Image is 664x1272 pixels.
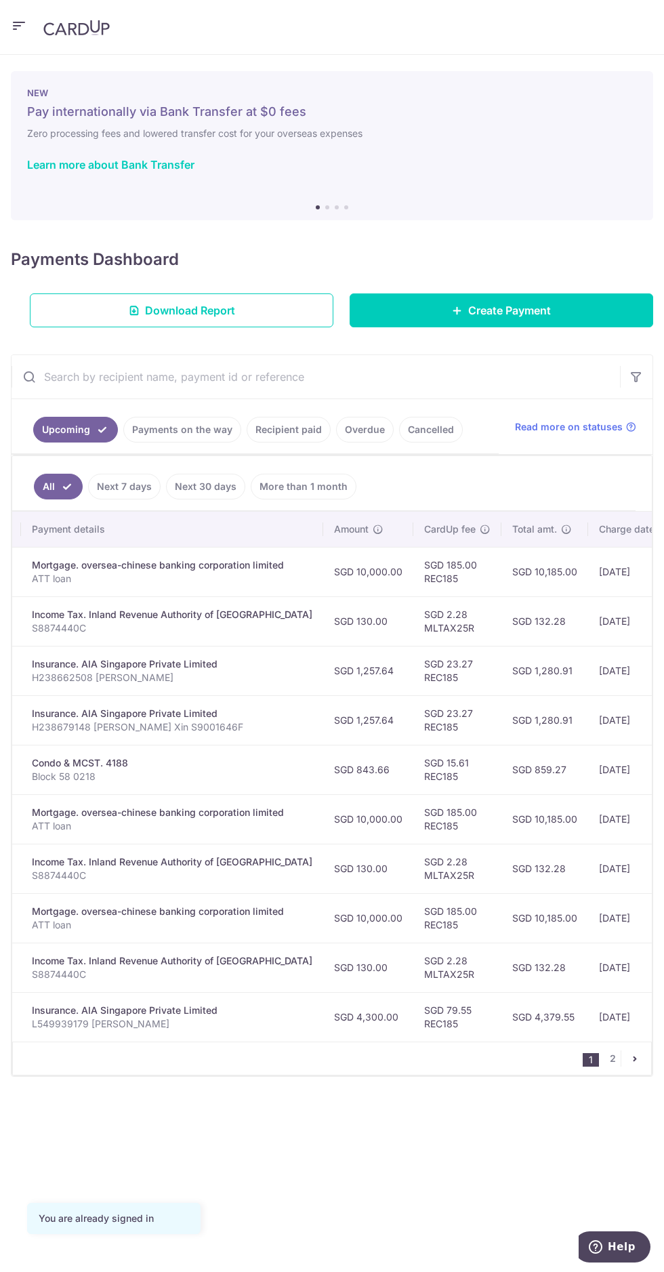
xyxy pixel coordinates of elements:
[11,247,179,272] h4: Payments Dashboard
[501,547,588,596] td: SGD 10,185.00
[501,646,588,695] td: SGD 1,280.91
[413,596,501,646] td: SGD 2.28 MLTAX25R
[501,893,588,943] td: SGD 10,185.00
[323,547,413,596] td: SGD 10,000.00
[32,657,312,671] div: Insurance. AIA Singapore Private Limited
[323,992,413,1042] td: SGD 4,300.00
[27,104,637,120] h5: Pay internationally via Bank Transfer at $0 fees
[32,968,312,981] p: S8874440C
[413,745,501,794] td: SGD 15.61 REC185
[604,1050,621,1067] a: 2
[413,646,501,695] td: SGD 23.27 REC185
[323,596,413,646] td: SGD 130.00
[32,869,312,882] p: S8874440C
[501,596,588,646] td: SGD 132.28
[32,756,312,770] div: Condo & MCST. 4188
[32,905,312,918] div: Mortgage. oversea-chinese banking corporation limited
[512,522,557,536] span: Total amt.
[413,943,501,992] td: SGD 2.28 MLTAX25R
[424,522,476,536] span: CardUp fee
[515,420,636,434] a: Read more on statuses
[32,819,312,833] p: ATT loan
[323,794,413,844] td: SGD 10,000.00
[32,954,312,968] div: Income Tax. Inland Revenue Authority of [GEOGRAPHIC_DATA]
[247,417,331,443] a: Recipient paid
[583,1053,599,1067] li: 1
[399,417,463,443] a: Cancelled
[413,992,501,1042] td: SGD 79.55 REC185
[323,943,413,992] td: SGD 130.00
[583,1042,651,1075] nav: pager
[515,420,623,434] span: Read more on statuses
[32,558,312,572] div: Mortgage. oversea-chinese banking corporation limited
[413,794,501,844] td: SGD 185.00 REC185
[34,474,83,499] a: All
[32,1004,312,1017] div: Insurance. AIA Singapore Private Limited
[145,302,235,319] span: Download Report
[413,893,501,943] td: SGD 185.00 REC185
[336,417,394,443] a: Overdue
[323,844,413,893] td: SGD 130.00
[21,512,323,547] th: Payment details
[501,794,588,844] td: SGD 10,185.00
[27,125,637,142] h6: Zero processing fees and lowered transfer cost for your overseas expenses
[12,355,620,398] input: Search by recipient name, payment id or reference
[30,293,333,327] a: Download Report
[39,1212,189,1225] div: You are already signed in
[32,608,312,621] div: Income Tax. Inland Revenue Authority of [GEOGRAPHIC_DATA]
[43,20,110,36] img: CardUp
[323,646,413,695] td: SGD 1,257.64
[599,522,655,536] span: Charge date
[501,844,588,893] td: SGD 132.28
[88,474,161,499] a: Next 7 days
[32,621,312,635] p: S8874440C
[251,474,356,499] a: More than 1 month
[27,158,194,171] a: Learn more about Bank Transfer
[32,806,312,819] div: Mortgage. oversea-chinese banking corporation limited
[32,671,312,684] p: H238662508 [PERSON_NAME]
[32,720,312,734] p: H238679148 [PERSON_NAME] Xin S9001646F
[501,943,588,992] td: SGD 132.28
[32,770,312,783] p: Block 58 0218
[166,474,245,499] a: Next 30 days
[323,893,413,943] td: SGD 10,000.00
[32,707,312,720] div: Insurance. AIA Singapore Private Limited
[350,293,653,327] a: Create Payment
[501,695,588,745] td: SGD 1,280.91
[501,992,588,1042] td: SGD 4,379.55
[323,745,413,794] td: SGD 843.66
[33,417,118,443] a: Upcoming
[27,87,637,98] p: NEW
[123,417,241,443] a: Payments on the way
[468,302,551,319] span: Create Payment
[501,745,588,794] td: SGD 859.27
[32,572,312,586] p: ATT loan
[32,1017,312,1031] p: L549939179 [PERSON_NAME]
[334,522,369,536] span: Amount
[413,844,501,893] td: SGD 2.28 MLTAX25R
[323,695,413,745] td: SGD 1,257.64
[579,1231,650,1265] iframe: Opens a widget where you can find more information
[32,855,312,869] div: Income Tax. Inland Revenue Authority of [GEOGRAPHIC_DATA]
[32,918,312,932] p: ATT loan
[413,547,501,596] td: SGD 185.00 REC185
[413,695,501,745] td: SGD 23.27 REC185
